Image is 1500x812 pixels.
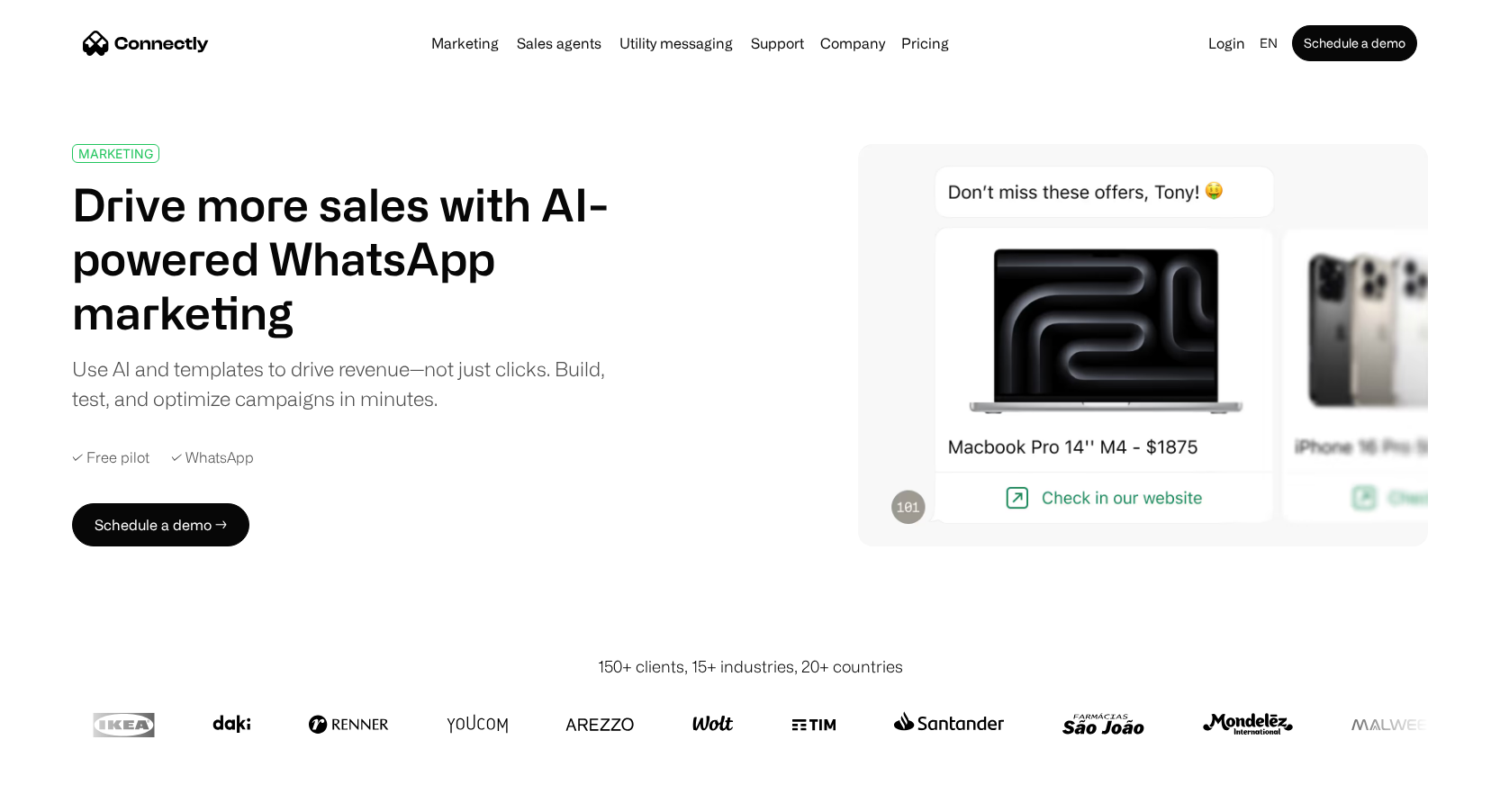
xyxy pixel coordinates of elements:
h1: Drive more sales with AI-powered WhatsApp marketing [72,177,628,339]
div: ✓ WhatsApp [171,449,254,466]
div: MARKETING [78,147,153,160]
div: Company [815,31,890,56]
a: Pricing [894,36,956,50]
div: 150+ clients, 15+ industries, 20+ countries [598,654,903,679]
a: home [83,30,209,57]
a: Marketing [424,36,506,50]
div: en [1260,31,1278,56]
div: ✓ Free pilot [72,449,149,466]
div: Company [820,31,885,56]
a: Utility messaging [612,36,740,50]
a: Support [744,36,811,50]
a: Login [1201,31,1252,56]
div: Use AI and templates to drive revenue—not just clicks. Build, test, and optimize campaigns in min... [72,354,628,413]
a: Sales agents [510,36,609,50]
div: en [1252,31,1288,56]
a: Schedule a demo → [72,503,249,546]
aside: Language selected: English [18,779,108,806]
ul: Language list [36,780,108,806]
a: Schedule a demo [1292,25,1417,61]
